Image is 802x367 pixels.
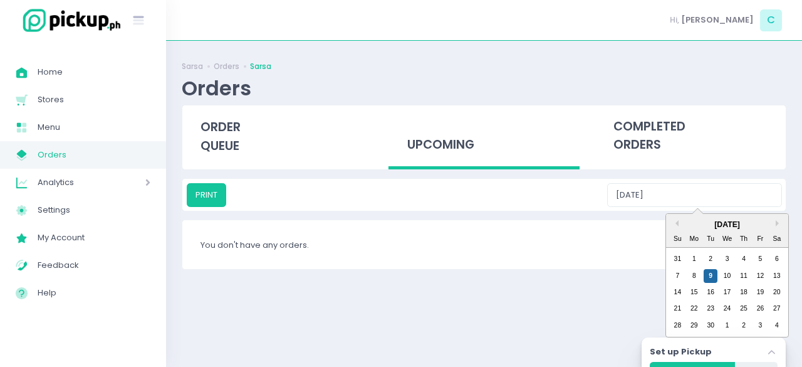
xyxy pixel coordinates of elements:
[38,257,150,274] span: Feedback
[704,302,717,316] div: day-23
[721,269,734,283] div: day-10
[704,269,717,283] div: day-9
[182,220,786,269] div: You don't have any orders.
[670,14,679,26] span: Hi,
[214,61,239,72] a: Orders
[687,285,701,299] div: day-15
[737,269,751,283] div: day-11
[182,61,203,72] a: Sarsa
[770,319,784,332] div: day-4
[770,232,784,246] div: Sa
[670,252,684,266] div: day-31
[38,119,150,136] span: Menu
[666,219,788,230] div: [DATE]
[38,202,150,218] span: Settings
[670,232,684,246] div: Su
[704,285,717,299] div: day-16
[38,230,150,246] span: My Account
[38,92,150,108] span: Stores
[721,252,734,266] div: day-3
[687,232,701,246] div: Mo
[753,285,767,299] div: day-19
[721,319,734,332] div: day-1
[687,319,701,332] div: day-29
[753,302,767,316] div: day-26
[38,174,110,191] span: Analytics
[250,61,271,72] a: Sarsa
[669,251,785,334] div: month-2025-09
[687,302,701,316] div: day-22
[670,269,684,283] div: day-7
[670,302,684,316] div: day-21
[16,7,122,34] img: logo
[672,220,679,226] button: Previous Month
[388,105,579,170] div: upcoming
[650,346,712,358] label: Set up Pickup
[670,319,684,332] div: day-28
[670,285,684,299] div: day-14
[737,232,751,246] div: Th
[776,220,782,226] button: Next Month
[737,302,751,316] div: day-25
[760,9,782,31] span: C
[200,119,241,154] span: order queue
[704,319,717,332] div: day-30
[681,14,754,26] span: [PERSON_NAME]
[704,232,717,246] div: Tu
[721,302,734,316] div: day-24
[704,252,717,266] div: day-2
[753,269,767,283] div: day-12
[770,302,784,316] div: day-27
[721,232,734,246] div: We
[687,252,701,266] div: day-1
[753,232,767,246] div: Fr
[187,183,226,207] button: PRINT
[753,319,767,332] div: day-3
[770,269,784,283] div: day-13
[770,285,784,299] div: day-20
[687,269,701,283] div: day-8
[182,76,251,100] div: Orders
[38,285,150,301] span: Help
[753,252,767,266] div: day-5
[737,285,751,299] div: day-18
[737,252,751,266] div: day-4
[770,252,784,266] div: day-6
[38,147,150,163] span: Orders
[595,105,786,167] div: completed orders
[38,64,150,80] span: Home
[721,285,734,299] div: day-17
[737,319,751,332] div: day-2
